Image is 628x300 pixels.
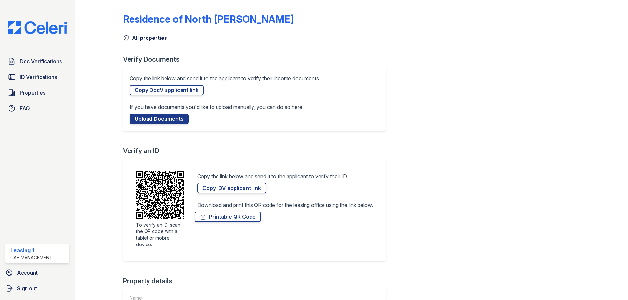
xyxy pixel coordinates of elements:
[197,172,348,180] p: Copy the link below and send it to the applicant to verify their ID.
[5,71,69,84] a: ID Verifications
[17,269,38,276] span: Account
[130,114,189,124] a: Upload Documents
[136,222,184,248] div: To verify an ID, scan the QR code with a tablet or mobile device.
[197,201,373,209] p: Download and print this QR code for the leasing office using the link below.
[123,13,294,25] div: Residence of North [PERSON_NAME]
[123,34,167,42] a: All properties
[5,102,69,115] a: FAQ
[3,266,72,279] a: Account
[197,183,266,193] a: Copy IDV applicant link
[20,89,45,97] span: Properties
[130,85,204,95] a: Copy DocV applicant link
[5,86,69,99] a: Properties
[17,284,37,292] span: Sign out
[123,276,391,286] div: Property details
[3,282,72,295] a: Sign out
[10,254,53,261] div: CAF Management
[10,246,53,254] div: Leasing 1
[5,55,69,68] a: Doc Verifications
[130,74,320,82] p: Copy the link below and send it to the applicant to verify their income documents.
[20,73,57,81] span: ID Verifications
[123,55,391,64] div: Verify Documents
[130,103,304,111] p: If you have documents you'd like to upload manually, you can do so here.
[20,104,30,112] span: FAQ
[123,146,391,155] div: Verify an ID
[3,21,72,34] img: CE_Logo_Blue-a8612792a0a2168367f1c8372b55b34899dd931a85d93a1a3d3e32e68fde9ad4.png
[195,212,261,222] a: Printable QR Code
[20,57,62,65] span: Doc Verifications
